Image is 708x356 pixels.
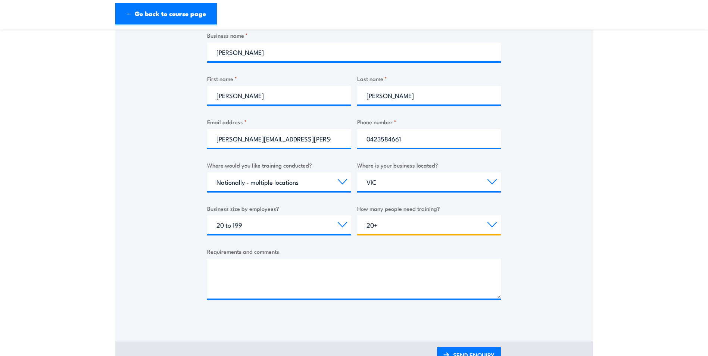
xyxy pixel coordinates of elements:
label: Where is your business located? [357,161,501,169]
label: Phone number [357,118,501,126]
label: Email address [207,118,351,126]
label: Last name [357,74,501,83]
label: First name [207,74,351,83]
label: Business size by employees? [207,204,351,213]
label: Business name [207,31,501,40]
label: How many people need training? [357,204,501,213]
label: Where would you like training conducted? [207,161,351,169]
a: ← Go back to course page [115,3,217,25]
label: Requirements and comments [207,247,501,256]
